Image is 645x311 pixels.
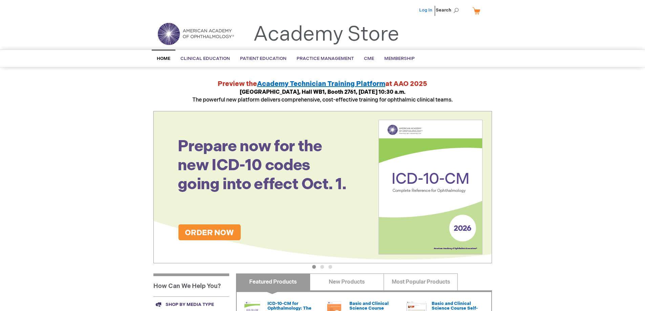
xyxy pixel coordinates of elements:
button: 3 of 3 [328,265,332,269]
a: Academy Store [253,22,399,47]
a: Featured Products [236,273,310,290]
strong: [GEOGRAPHIC_DATA], Hall WB1, Booth 2761, [DATE] 10:30 a.m. [240,89,406,95]
h1: How Can We Help You? [153,273,229,296]
span: Practice Management [297,56,354,61]
span: Clinical Education [180,56,230,61]
span: Patient Education [240,56,286,61]
a: New Products [310,273,384,290]
strong: Preview the at AAO 2025 [218,80,427,88]
span: The powerful new platform delivers comprehensive, cost-effective training for ophthalmic clinical... [192,89,453,103]
span: Membership [384,56,415,61]
button: 1 of 3 [312,265,316,269]
span: Search [436,3,461,17]
button: 2 of 3 [320,265,324,269]
span: CME [364,56,374,61]
a: Academy Technician Training Platform [257,80,385,88]
a: Most Popular Products [384,273,458,290]
span: Home [157,56,170,61]
a: Log In [419,7,432,13]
